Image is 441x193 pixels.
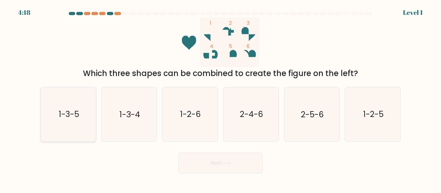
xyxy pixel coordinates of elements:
text: 2-4-6 [240,109,263,120]
div: Which three shapes can be combined to create the figure on the left? [44,68,397,79]
tspan: 5 [229,43,232,50]
tspan: 3 [247,20,250,26]
div: 4:18 [18,8,30,17]
text: 1-2-5 [363,109,384,120]
text: 1-3-5 [58,109,79,120]
div: Level 1 [403,8,423,17]
text: 2-5-6 [301,109,324,120]
button: Next [179,153,262,173]
tspan: 6 [247,43,250,50]
tspan: 1 [210,20,211,26]
tspan: 4 [210,43,213,50]
tspan: 2 [229,20,232,26]
text: 1-3-4 [119,109,140,120]
text: 1-2-6 [180,109,201,120]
